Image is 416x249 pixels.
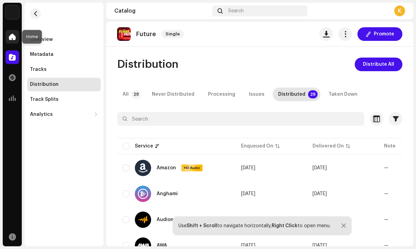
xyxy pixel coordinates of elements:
[249,88,265,101] div: Issues
[329,88,357,101] div: Taken Down
[136,31,156,38] p: Future
[178,223,331,229] div: Use to navigate horizontally, to open menu.
[117,58,178,71] span: Distribution
[135,143,153,150] div: Service
[187,223,217,228] strong: Shift + Scroll
[152,88,194,101] div: Never Distributed
[208,88,235,101] div: Processing
[241,166,255,170] span: Oct 10, 2025
[182,166,202,170] span: HD Audio
[357,27,402,41] button: Promote
[374,27,394,41] span: Promote
[241,143,273,150] div: Enqueued On
[272,223,298,228] strong: Right Click
[27,108,101,121] re-m-nav-dropdown: Analytics
[157,191,178,196] div: Anghami
[241,243,255,248] span: Oct 10, 2025
[313,191,327,196] span: Oct 10, 2025
[278,88,305,101] div: Distributed
[27,78,101,91] re-m-nav-item: Distribution
[30,37,53,42] div: Overview
[131,90,141,98] p-badge: 29
[157,243,167,248] div: AWA
[117,27,131,41] img: 83e65935-53df-4a2f-ae3b-e8a3c7f94992
[363,58,394,71] span: Distribute All
[241,191,255,196] span: Oct 10, 2025
[27,33,101,46] re-m-nav-item: Overview
[228,8,244,14] span: Search
[313,166,327,170] span: Oct 10, 2025
[394,5,405,16] div: K
[313,143,344,150] div: Delivered On
[27,93,101,106] re-m-nav-item: Track Splits
[30,52,53,57] div: Metadata
[355,58,402,71] button: Distribute All
[123,88,129,101] div: All
[30,82,59,87] div: Distribution
[161,30,184,38] span: Single
[30,97,59,102] div: Track Splits
[27,48,101,61] re-m-nav-item: Metadata
[114,8,209,14] div: Catalog
[157,166,176,170] div: Amazon
[5,5,19,19] img: 1c16f3de-5afb-4452-805d-3f3454e20b1b
[30,67,47,72] div: Tracks
[313,243,327,248] span: Oct 10, 2025
[30,112,53,117] div: Analytics
[308,90,318,98] p-badge: 29
[157,217,183,222] div: Audiomack
[27,63,101,76] re-m-nav-item: Tracks
[117,112,364,126] input: Search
